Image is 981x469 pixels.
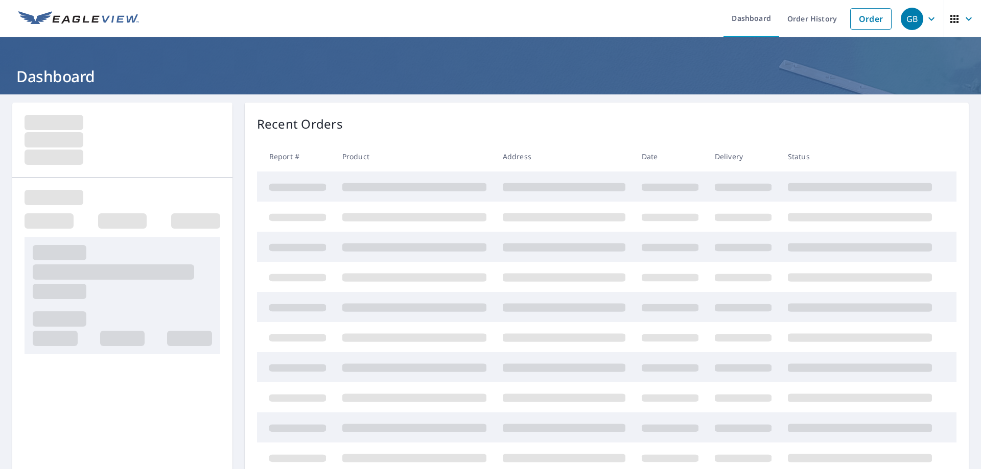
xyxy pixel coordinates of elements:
th: Date [634,141,707,171]
h1: Dashboard [12,66,969,87]
th: Address [495,141,634,171]
th: Product [334,141,495,171]
th: Delivery [707,141,780,171]
div: GB [901,8,923,30]
img: EV Logo [18,11,139,27]
a: Order [850,8,892,30]
th: Report # [257,141,334,171]
p: Recent Orders [257,115,343,133]
th: Status [780,141,940,171]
